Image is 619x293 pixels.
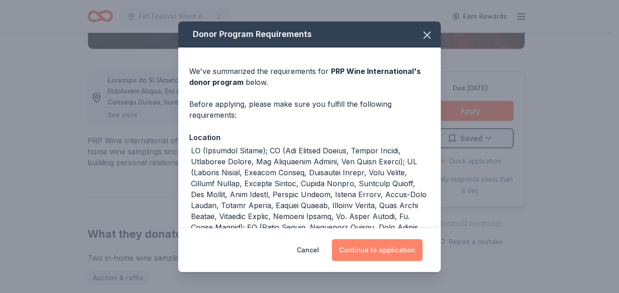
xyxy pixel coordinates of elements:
[189,99,430,120] div: Before applying, please make sure you fulfill the following requirements:
[178,21,441,47] div: Donor Program Requirements
[189,131,430,143] div: Location
[189,66,430,88] div: We've summarized the requirements for below.
[297,239,319,261] button: Cancel
[332,239,423,261] button: Continue to application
